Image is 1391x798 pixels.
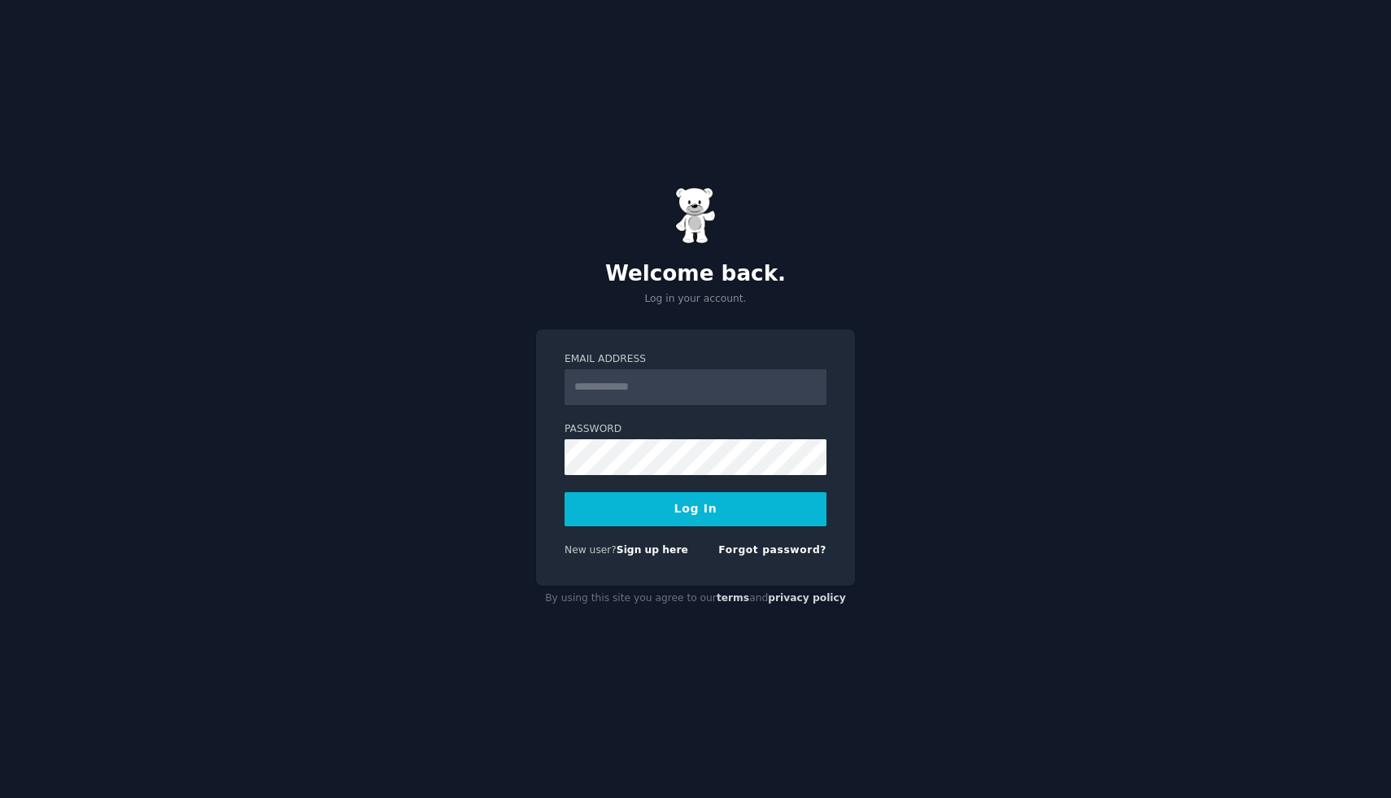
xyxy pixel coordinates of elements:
a: Forgot password? [718,544,826,556]
a: Sign up here [617,544,688,556]
label: Password [565,422,826,437]
div: By using this site you agree to our and [536,586,855,612]
p: Log in your account. [536,292,855,307]
a: terms [717,592,749,604]
img: Gummy Bear [675,187,716,244]
h2: Welcome back. [536,261,855,287]
button: Log In [565,492,826,526]
label: Email Address [565,352,826,367]
span: New user? [565,544,617,556]
a: privacy policy [768,592,846,604]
